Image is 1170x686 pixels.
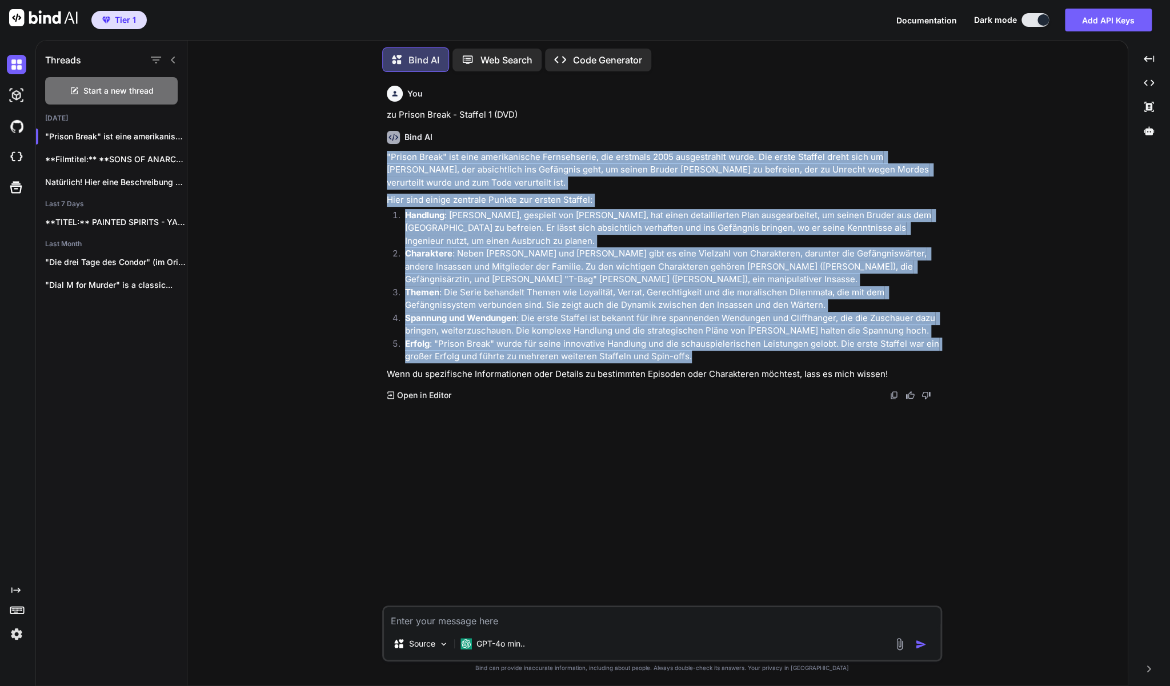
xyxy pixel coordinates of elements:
p: **Filmtitel:** **SONS OF ANARCHY – STAFFEL 2... [45,154,187,165]
p: "Prison Break" ist eine amerikanische Fe... [45,131,187,142]
button: Add API Keys [1065,9,1152,31]
p: Wenn du spezifische Informationen oder Details zu bestimmten Episoden oder Charakteren möchtest, ... [387,368,940,381]
img: copy [889,391,899,400]
img: githubDark [7,117,26,136]
strong: Charaktere [405,248,452,259]
p: "Dial M for Murder" is a classic... [45,279,187,291]
p: **TITEL:** PAINTED SPIRITS - YANOMAMI **ERSCHEINUNGSJAHR:** 2018... [45,216,187,228]
img: like [905,391,915,400]
strong: Erfolg [405,338,430,349]
img: Bind AI [9,9,78,26]
p: GPT-4o min.. [476,638,525,649]
p: : Die Serie behandelt Themen wie Loyalität, Verrat, Gerechtigkeit und die moralischen Dilemmata, ... [405,286,940,312]
span: Start a new thread [83,85,154,97]
img: GPT-4o mini [460,638,472,649]
p: Bind can provide inaccurate information, including about people. Always double-check its answers.... [382,664,942,672]
p: Bind AI [408,53,439,67]
strong: Spannung und Wendungen [405,312,516,323]
img: cloudideIcon [7,147,26,167]
p: Source [409,638,435,649]
img: settings [7,624,26,644]
h6: Bind AI [404,131,432,143]
strong: Handlung [405,210,444,220]
img: dislike [921,391,931,400]
span: Dark mode [974,14,1017,26]
h6: You [407,88,423,99]
p: : Die erste Staffel ist bekannt für ihre spannenden Wendungen und Cliffhanger, die die Zuschauer ... [405,312,940,338]
p: Open in Editor [396,390,451,401]
span: Documentation [896,15,957,25]
p: : "Prison Break" wurde für seine innovative Handlung und die schauspielerischen Leistungen gelobt... [405,338,940,363]
p: Hier sind einige zentrale Punkte zur ersten Staffel: [387,194,940,207]
img: darkChat [7,55,26,74]
img: darkAi-studio [7,86,26,105]
p: Web Search [480,53,532,67]
p: : Neben [PERSON_NAME] und [PERSON_NAME] gibt es eine Vielzahl von Charakteren, darunter die Gefän... [405,247,940,286]
button: Documentation [896,14,957,26]
p: Natürlich! Hier eine Beschreibung zu **Chuck –... [45,176,187,188]
h2: Last 7 Days [36,199,187,208]
p: "Die drei Tage des Condor" (im Original:... [45,256,187,268]
img: premium [102,17,110,23]
p: zu Prison Break - Staffel 1 (DVD) [387,109,940,122]
h1: Threads [45,53,81,67]
img: attachment [893,637,906,651]
h2: [DATE] [36,114,187,123]
img: Pick Models [439,639,448,649]
p: "Prison Break" ist eine amerikanische Fernsehserie, die erstmals 2005 ausgestrahlt wurde. Die ers... [387,151,940,190]
img: icon [915,639,927,650]
h2: Last Month [36,239,187,248]
span: Tier 1 [115,14,136,26]
p: Code Generator [573,53,642,67]
button: premiumTier 1 [91,11,147,29]
p: : [PERSON_NAME], gespielt von [PERSON_NAME], hat einen detaillierten Plan ausgearbeitet, um seine... [405,209,940,248]
strong: Themen [405,287,439,298]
